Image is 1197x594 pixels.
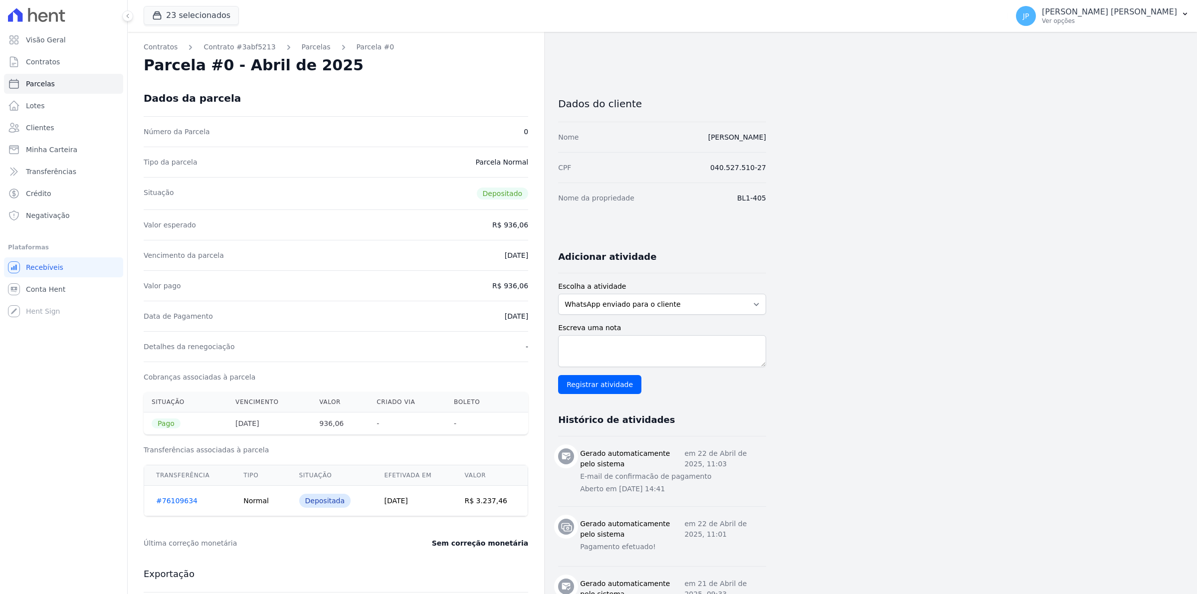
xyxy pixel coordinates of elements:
[372,465,452,486] th: Efetivada em
[737,193,766,203] dd: BL1-405
[505,250,528,260] dd: [DATE]
[524,127,528,137] dd: 0
[144,188,174,199] dt: Situação
[526,342,528,352] dd: -
[144,250,224,260] dt: Vencimento da parcela
[369,392,446,412] th: Criado via
[311,412,369,435] th: 936,06
[558,414,675,426] h3: Histórico de atividades
[144,56,364,74] h2: Parcela #0 - Abril de 2025
[231,486,287,516] td: Normal
[4,162,123,182] a: Transferências
[505,311,528,321] dd: [DATE]
[369,412,446,435] th: -
[311,392,369,412] th: Valor
[144,372,255,382] dt: Cobranças associadas à parcela
[152,418,181,428] span: Pago
[8,241,119,253] div: Plataformas
[4,30,123,50] a: Visão Geral
[446,392,506,412] th: Boleto
[475,157,528,167] dd: Parcela Normal
[4,257,123,277] a: Recebíveis
[26,210,70,220] span: Negativação
[144,568,528,580] h3: Exportação
[203,42,275,52] a: Contrato #3abf5213
[4,96,123,116] a: Lotes
[477,188,529,199] span: Depositado
[4,279,123,299] a: Conta Hent
[144,392,227,412] th: Situação
[558,375,641,394] input: Registrar atividade
[4,74,123,94] a: Parcelas
[684,448,766,469] p: em 22 de Abril de 2025, 11:03
[299,494,351,508] div: Depositada
[144,92,241,104] div: Dados da parcela
[446,412,506,435] th: -
[4,184,123,203] a: Crédito
[1042,17,1177,25] p: Ver opções
[26,189,51,198] span: Crédito
[26,35,66,45] span: Visão Geral
[558,193,634,203] dt: Nome da propriedade
[26,284,65,294] span: Conta Hent
[26,79,55,89] span: Parcelas
[4,140,123,160] a: Minha Carteira
[144,220,196,230] dt: Valor esperado
[558,163,571,173] dt: CPF
[558,132,579,142] dt: Nome
[144,465,232,486] th: Transferência
[26,262,63,272] span: Recebíveis
[287,465,373,486] th: Situação
[144,311,213,321] dt: Data de Pagamento
[558,251,656,263] h3: Adicionar atividade
[580,519,684,540] h3: Gerado automaticamente pelo sistema
[26,167,76,177] span: Transferências
[580,542,766,552] p: Pagamento efetuado!
[372,486,452,516] td: [DATE]
[144,538,371,548] dt: Última correção monetária
[4,52,123,72] a: Contratos
[231,465,287,486] th: Tipo
[710,163,766,173] dd: 040.527.510-27
[156,497,198,505] a: #76109634
[558,98,766,110] h3: Dados do cliente
[26,101,45,111] span: Lotes
[26,123,54,133] span: Clientes
[580,471,766,482] p: E-mail de confirmacão de pagamento
[144,342,235,352] dt: Detalhes da renegociação
[4,205,123,225] a: Negativação
[144,445,528,455] h3: Transferências associadas à parcela
[144,281,181,291] dt: Valor pago
[302,42,331,52] a: Parcelas
[144,42,178,52] a: Contratos
[26,57,60,67] span: Contratos
[453,465,528,486] th: Valor
[432,538,528,548] dd: Sem correção monetária
[1023,12,1029,19] span: JP
[357,42,395,52] a: Parcela #0
[1042,7,1177,17] p: [PERSON_NAME] [PERSON_NAME]
[492,220,528,230] dd: R$ 936,06
[227,392,311,412] th: Vencimento
[227,412,311,435] th: [DATE]
[1008,2,1197,30] button: JP [PERSON_NAME] [PERSON_NAME] Ver opções
[708,133,766,141] a: [PERSON_NAME]
[492,281,528,291] dd: R$ 936,06
[558,323,766,333] label: Escreva uma nota
[26,145,77,155] span: Minha Carteira
[4,118,123,138] a: Clientes
[144,127,210,137] dt: Número da Parcela
[144,42,528,52] nav: Breadcrumb
[558,281,766,292] label: Escolha a atividade
[684,519,766,540] p: em 22 de Abril de 2025, 11:01
[453,486,528,516] td: R$ 3.237,46
[580,484,766,494] p: Aberto em [DATE] 14:41
[144,157,198,167] dt: Tipo da parcela
[580,448,684,469] h3: Gerado automaticamente pelo sistema
[144,6,239,25] button: 23 selecionados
